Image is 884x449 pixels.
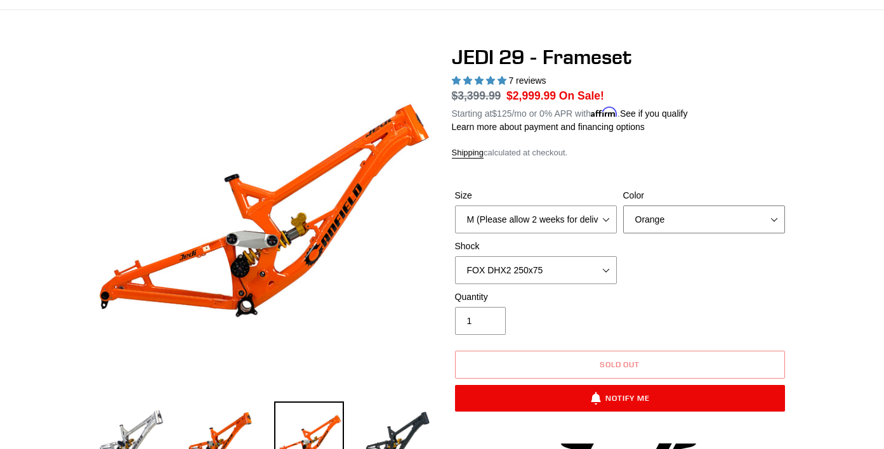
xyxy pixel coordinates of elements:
label: Shock [455,240,617,253]
button: Notify Me [455,385,785,412]
span: 5.00 stars [452,75,509,86]
span: 7 reviews [508,75,546,86]
div: calculated at checkout. [452,146,788,159]
label: Size [455,189,617,202]
span: Sold out [600,360,640,369]
span: $2,999.99 [506,89,556,102]
label: Color [623,189,785,202]
a: Learn more about payment and financing options [452,122,645,132]
label: Quantity [455,290,617,304]
span: On Sale! [559,88,604,104]
p: Starting at /mo or 0% APR with . [452,104,688,120]
span: Affirm [591,107,617,117]
button: Sold out [455,351,785,379]
span: $125 [492,108,511,119]
s: $3,399.99 [452,89,501,102]
a: Shipping [452,148,484,159]
h1: JEDI 29 - Frameset [452,45,788,69]
a: See if you qualify - Learn more about Affirm Financing (opens in modal) [620,108,688,119]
